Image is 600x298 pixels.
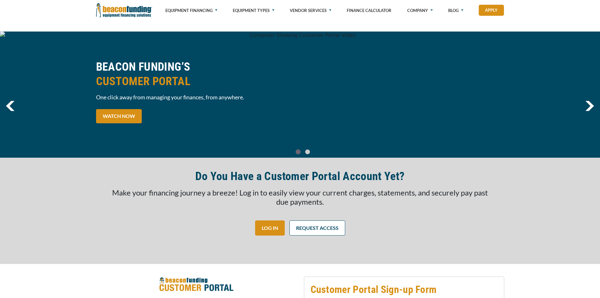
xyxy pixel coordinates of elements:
a: next [585,101,594,111]
a: Go To Slide 1 [304,149,311,155]
span: Make your financing journey a breeze! Log in to easily view your current charges, statements, and... [112,188,488,206]
a: LOG IN [255,220,285,236]
h2: BEACON FUNDING’S [96,60,296,89]
span: CUSTOMER PORTAL [96,74,296,89]
a: REQUEST ACCESS [289,220,345,236]
a: Apply [479,5,504,16]
a: previous [6,101,14,111]
img: Left Navigator [6,101,14,111]
a: Go To Slide 0 [294,149,302,155]
h3: Customer Portal Sign-up Form [311,283,498,296]
img: Right Navigator [585,101,594,111]
h2: Do You Have a Customer Portal Account Yet? [195,169,404,184]
span: One click away from managing your finances, from anywhere. [96,93,296,101]
a: WATCH NOW [96,109,142,123]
